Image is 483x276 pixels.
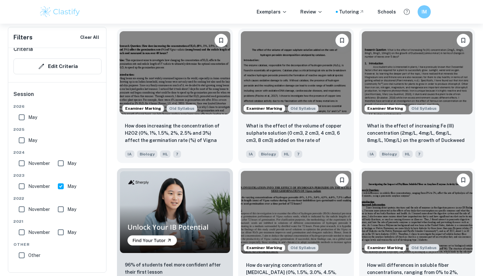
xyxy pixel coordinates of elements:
span: May [28,137,37,144]
button: Bookmark [215,34,228,47]
span: November [28,183,50,190]
button: Bookmark [457,34,470,47]
span: May [67,229,76,236]
span: Biology [379,150,400,158]
img: Biology IA example thumbnail: What is the effect of the volume of cop [241,31,352,114]
img: Biology IA example thumbnail: How will differences in soluble fiber co [362,171,472,254]
span: Other [13,241,102,247]
span: Old Syllabus [409,105,439,112]
div: Starting from the May 2025 session, the Biology IA requirements have changed. It's OK to refer to... [409,105,439,112]
span: Examiner Marking [244,245,285,251]
img: Clastify logo [39,5,81,18]
span: HL [402,150,413,158]
div: Starting from the May 2025 session, the Biology IA requirements have changed. It's OK to refer to... [167,105,197,112]
span: Examiner Marking [365,105,406,111]
span: 2026 [13,103,102,109]
button: Bookmark [335,34,349,47]
div: Starting from the May 2025 session, the Biology IA requirements have changed. It's OK to refer to... [288,105,318,112]
span: 2025 [13,126,102,132]
h6: Criteria [13,45,33,53]
a: Examiner MarkingStarting from the May 2025 session, the Biology IA requirements have changed. It'... [238,29,354,163]
span: Old Syllabus [409,244,439,251]
span: November [28,160,50,167]
p: What is the effect of increasing Fe (III) concentration (2mg/L, 4mg/L, 6mg/L, 8mg/L, 10mg/L) on t... [367,122,467,145]
p: Review [300,8,323,15]
img: Biology IA example thumbnail: How do varying concentrations of hydroge [241,171,352,254]
button: Help and Feedback [401,6,412,17]
span: 2024 [13,149,102,155]
span: May [67,183,76,190]
span: Biology [137,150,157,158]
span: Examiner Marking [123,105,164,111]
span: Examiner Marking [244,105,285,111]
span: 2021 [13,218,102,224]
span: Other [28,252,40,259]
span: 2022 [13,195,102,201]
button: Edit Criteria [13,58,102,74]
span: HL [281,150,292,158]
span: IA [125,150,134,158]
img: Thumbnail [120,171,230,253]
div: Starting from the May 2025 session, the Biology IA requirements have changed. It's OK to refer to... [409,244,439,251]
p: What is the effect of the volume of copper sulphate solution (0 cm3, 2 cm3, 4 cm3, 6 cm3, 8 cm3) ... [246,122,346,145]
button: Bookmark [335,173,349,187]
span: November [28,229,50,236]
span: November [28,206,50,213]
h6: IM [421,8,428,15]
button: Clear All [79,33,101,42]
h6: Filters [13,33,33,42]
span: May [67,206,76,213]
span: 7 [173,150,181,158]
span: May [28,114,37,121]
span: Biology [258,150,279,158]
span: Old Syllabus [167,105,197,112]
a: Tutoring [339,8,364,15]
a: Examiner MarkingStarting from the May 2025 session, the Biology IA requirements have changed. It'... [117,29,233,163]
span: Old Syllabus [288,244,318,251]
span: 2023 [13,172,102,178]
img: Biology IA example thumbnail: How does increasing the concentration of [120,31,230,114]
span: 7 [415,150,423,158]
button: Bookmark [457,173,470,187]
p: 96% of students feel more confident after their first lesson [125,261,225,276]
a: Schools [378,8,396,15]
p: How does increasing the concentration of H2O2 (0%, 1%, 1.5%, 2%, 2.5% and 3%) affect the germinat... [125,122,225,145]
span: HL [160,150,171,158]
a: Examiner MarkingStarting from the May 2025 session, the Biology IA requirements have changed. It'... [359,29,475,163]
span: 7 [294,150,302,158]
span: IA [246,150,256,158]
h6: Session [13,90,102,103]
span: IA [367,150,377,158]
button: IM [418,5,431,18]
div: Starting from the May 2025 session, the Biology IA requirements have changed. It's OK to refer to... [288,244,318,251]
span: May [67,160,76,167]
span: Old Syllabus [288,105,318,112]
img: Biology IA example thumbnail: What is the effect of increasing Fe (III [362,31,472,114]
span: Examiner Marking [365,245,406,251]
p: Exemplars [257,8,287,15]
